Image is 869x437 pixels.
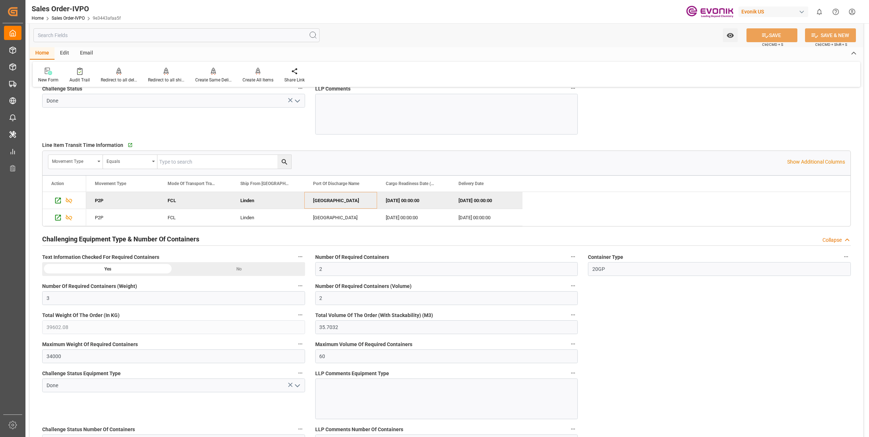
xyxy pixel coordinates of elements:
[568,281,578,290] button: Number Of Required Containers (Volume)
[296,310,305,320] button: Total Weight Of The Order (In KG)
[48,155,103,169] button: open menu
[296,84,305,93] button: Challenge Status
[315,85,351,93] span: LLP Comments
[738,7,808,17] div: Evonik US
[86,192,522,209] div: Press SPACE to deselect this row.
[43,192,86,209] div: Press SPACE to deselect this row.
[811,4,828,20] button: show 0 new notifications
[232,192,304,209] div: Linden
[51,181,64,186] div: Action
[32,3,121,14] div: Sales Order-IVPO
[69,77,90,83] div: Audit Trail
[787,158,845,166] p: Show Additional Columns
[284,77,305,83] div: Share Link
[377,192,450,209] div: [DATE] 00:00:00
[159,192,232,209] div: FCL
[30,47,55,60] div: Home
[822,236,842,244] div: Collapse
[296,281,305,290] button: Number Of Required Containers (Weight)
[568,252,578,261] button: Number Of Required Containers
[240,181,289,186] span: Ship From [GEOGRAPHIC_DATA]
[296,424,305,434] button: Challenge Status Number Of Containers
[723,28,738,42] button: open menu
[746,28,797,42] button: SAVE
[458,181,484,186] span: Delivery Date
[75,47,99,60] div: Email
[568,424,578,434] button: LLP Comments Number Of Containers
[42,85,82,93] span: Challenge Status
[86,192,159,209] div: P2P
[42,312,120,319] span: Total Weight Of The Order (In KG)
[315,370,389,377] span: LLP Comments Equipment Type
[148,77,184,83] div: Redirect to all shipments
[42,253,159,261] span: Text Information Checked For Required Containers
[291,380,302,391] button: open menu
[101,77,137,83] div: Redirect to all deliveries
[450,209,522,226] div: [DATE] 00:00:00
[42,341,138,348] span: Maximum Weight Of Required Containers
[762,42,783,47] span: Ctrl/CMD + S
[296,252,305,261] button: Text Information Checked For Required Containers
[568,84,578,93] button: LLP Comments
[315,312,433,319] span: Total Volume Of The Order (With Stackability) (M3)
[86,209,159,226] div: P2P
[805,28,856,42] button: SAVE & NEW
[568,368,578,378] button: LLP Comments Equipment Type
[52,156,95,165] div: Movement Type
[43,209,86,226] div: Press SPACE to select this row.
[38,77,59,83] div: New Form
[195,77,232,83] div: Create Same Delivery Date
[315,253,389,261] span: Number Of Required Containers
[55,47,75,60] div: Edit
[32,16,44,21] a: Home
[313,181,359,186] span: Port Of Discharge Name
[738,5,811,19] button: Evonik US
[315,341,412,348] span: Maximum Volume Of Required Containers
[568,310,578,320] button: Total Volume Of The Order (With Stackability) (M3)
[103,155,157,169] button: open menu
[296,339,305,349] button: Maximum Weight Of Required Containers
[841,252,851,261] button: Container Type
[159,209,232,226] div: FCL
[42,370,121,377] span: Challenge Status Equipment Type
[107,156,149,165] div: Equals
[450,192,522,209] div: [DATE] 00:00:00
[315,282,412,290] span: Number Of Required Containers (Volume)
[95,181,126,186] span: Movement Type
[277,155,291,169] button: search button
[304,192,377,209] div: [GEOGRAPHIC_DATA]
[33,28,320,42] input: Search Fields
[173,262,305,276] div: No
[168,181,216,186] span: Mode Of Transport Translation
[243,77,273,83] div: Create All Items
[42,262,173,276] div: Yes
[386,181,434,186] span: Cargo Readiness Date (Shipping Date)
[291,95,302,107] button: open menu
[588,253,623,261] span: Container Type
[296,368,305,378] button: Challenge Status Equipment Type
[304,209,377,226] div: [GEOGRAPHIC_DATA]
[42,234,199,244] h2: Challenging Equipment Type & Number Of Containers
[315,426,403,433] span: LLP Comments Number Of Containers
[568,339,578,349] button: Maximum Volume Of Required Containers
[157,155,291,169] input: Type to search
[686,5,733,18] img: Evonik-brand-mark-Deep-Purple-RGB.jpeg_1700498283.jpeg
[42,141,123,149] span: Line Item Transit Time Information
[377,209,450,226] div: [DATE] 00:00:00
[42,282,137,290] span: Number Of Required Containers (Weight)
[86,209,522,226] div: Press SPACE to select this row.
[815,42,847,47] span: Ctrl/CMD + Shift + S
[232,209,304,226] div: Linden
[828,4,844,20] button: Help Center
[42,426,135,433] span: Challenge Status Number Of Containers
[52,16,85,21] a: Sales Order-IVPO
